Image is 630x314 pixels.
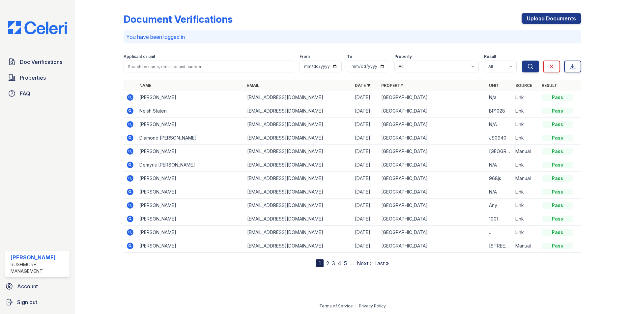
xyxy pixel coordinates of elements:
a: 5 [344,260,347,267]
td: [GEOGRAPHIC_DATA] [379,104,486,118]
a: Last » [374,260,389,267]
span: Doc Verifications [20,58,62,66]
a: 4 [338,260,341,267]
td: Manual [513,239,539,253]
td: [PERSON_NAME] [137,212,244,226]
td: Manual [513,172,539,185]
div: Pass [542,229,573,236]
td: [GEOGRAPHIC_DATA] [379,199,486,212]
td: [GEOGRAPHIC_DATA] [379,118,486,131]
div: Pass [542,216,573,222]
td: [EMAIL_ADDRESS][DOMAIN_NAME] [244,104,352,118]
td: [EMAIL_ADDRESS][DOMAIN_NAME] [244,226,352,239]
td: [EMAIL_ADDRESS][DOMAIN_NAME] [244,172,352,185]
a: Doc Verifications [5,55,70,68]
td: [DATE] [352,172,379,185]
td: [GEOGRAPHIC_DATA] [379,212,486,226]
a: Property [381,83,403,88]
div: Pass [542,243,573,249]
a: Terms of Service [319,303,353,308]
td: [DATE] [352,145,379,158]
td: Diamond [PERSON_NAME] [137,131,244,145]
span: Account [17,282,38,290]
td: [DATE] [352,185,379,199]
div: 1 [316,259,324,267]
div: Pass [542,135,573,141]
a: Sign out [3,296,72,309]
span: Sign out [17,298,37,306]
td: JS0940 [486,131,513,145]
td: [DATE] [352,118,379,131]
td: [GEOGRAPHIC_DATA] [379,226,486,239]
td: [STREET_ADDRESS][PERSON_NAME] [486,239,513,253]
td: [DATE] [352,131,379,145]
td: [DATE] [352,158,379,172]
div: [PERSON_NAME] [11,253,67,261]
div: Pass [542,189,573,195]
td: [PERSON_NAME] [137,185,244,199]
div: Pass [542,121,573,128]
img: CE_Logo_Blue-a8612792a0a2168367f1c8372b55b34899dd931a85d93a1a3d3e32e68fde9ad4.png [3,21,72,34]
td: [DATE] [352,226,379,239]
td: Manual [513,145,539,158]
td: N/A [486,158,513,172]
td: [PERSON_NAME] [137,91,244,104]
td: [PERSON_NAME] [137,118,244,131]
td: Link [513,212,539,226]
a: Date ▼ [355,83,371,88]
td: [EMAIL_ADDRESS][DOMAIN_NAME] [244,118,352,131]
td: [EMAIL_ADDRESS][DOMAIN_NAME] [244,145,352,158]
div: | [355,303,357,308]
td: Link [513,158,539,172]
td: [GEOGRAPHIC_DATA] [379,172,486,185]
td: J [486,226,513,239]
td: [DATE] [352,91,379,104]
td: [GEOGRAPHIC_DATA] [379,145,486,158]
td: [PERSON_NAME] [137,172,244,185]
div: Pass [542,202,573,209]
a: Email [247,83,259,88]
td: [GEOGRAPHIC_DATA] [379,158,486,172]
td: Link [513,104,539,118]
td: [GEOGRAPHIC_DATA] [379,239,486,253]
td: [EMAIL_ADDRESS][DOMAIN_NAME] [244,212,352,226]
div: Pass [542,108,573,114]
label: Result [484,54,496,59]
a: Upload Documents [522,13,581,24]
td: N/A [486,118,513,131]
td: [GEOGRAPHIC_DATA][PERSON_NAME] [486,145,513,158]
td: [EMAIL_ADDRESS][DOMAIN_NAME] [244,199,352,212]
td: N/a [486,91,513,104]
td: Demyris [PERSON_NAME] [137,158,244,172]
td: Link [513,118,539,131]
label: Property [394,54,412,59]
td: Link [513,131,539,145]
span: … [350,259,354,267]
td: [DATE] [352,212,379,226]
label: To [347,54,352,59]
td: Link [513,199,539,212]
input: Search by name, email, or unit number [124,61,294,72]
span: Properties [20,74,46,82]
td: [EMAIL_ADDRESS][DOMAIN_NAME] [244,91,352,104]
p: You have been logged in [126,33,579,41]
a: Name [139,83,151,88]
div: Pass [542,94,573,101]
a: Source [515,83,532,88]
a: Unit [489,83,499,88]
a: Result [542,83,557,88]
td: N/A [486,185,513,199]
a: 3 [332,260,335,267]
td: [PERSON_NAME] [137,199,244,212]
div: Rushmore Management [11,261,67,275]
td: [PERSON_NAME] [137,145,244,158]
td: Link [513,185,539,199]
td: [GEOGRAPHIC_DATA] [379,185,486,199]
span: FAQ [20,90,30,97]
td: Neish Staten [137,104,244,118]
td: [DATE] [352,104,379,118]
a: FAQ [5,87,70,100]
a: Properties [5,71,70,84]
div: Pass [542,148,573,155]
